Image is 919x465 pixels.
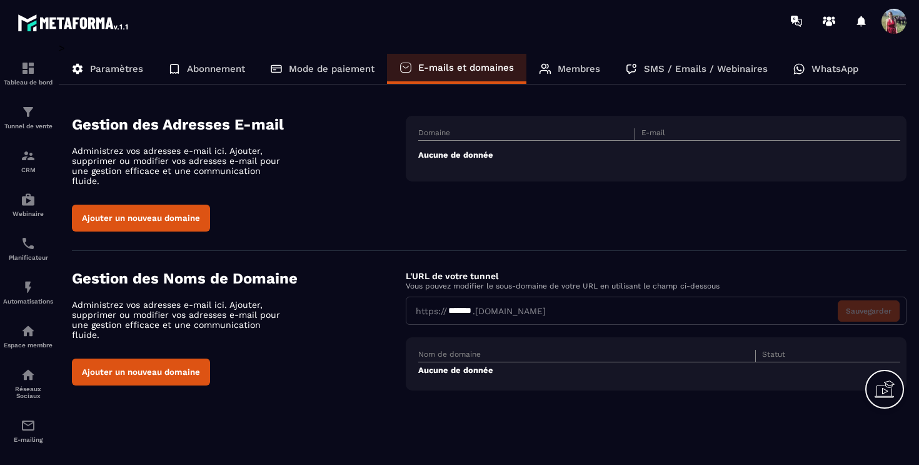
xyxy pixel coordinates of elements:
p: SMS / Emails / Webinaires [644,63,768,74]
p: Administrez vos adresses e-mail ici. Ajouter, supprimer ou modifier vos adresses e-mail pour une ... [72,300,291,340]
th: Domaine [418,128,635,141]
img: logo [18,11,130,34]
p: Abonnement [187,63,245,74]
button: Ajouter un nouveau domaine [72,359,210,386]
th: Nom de domaine [418,350,756,362]
p: Tableau de bord [3,79,53,86]
img: email [21,418,36,433]
a: social-networksocial-networkRéseaux Sociaux [3,358,53,409]
img: formation [21,148,36,163]
a: formationformationCRM [3,139,53,183]
p: Tunnel de vente [3,123,53,130]
p: Membres [558,63,600,74]
p: Vous pouvez modifier le sous-domaine de votre URL en utilisant le champ ci-dessous [406,282,906,290]
img: social-network [21,367,36,382]
a: emailemailE-mailing [3,409,53,452]
td: Aucune de donnée [418,141,900,170]
p: Réseaux Sociaux [3,386,53,399]
a: formationformationTunnel de vente [3,95,53,139]
p: E-mails et domaines [418,62,514,73]
p: Automatisations [3,298,53,305]
p: Espace membre [3,342,53,349]
th: E-mail [635,128,852,141]
a: automationsautomationsAutomatisations [3,270,53,314]
button: Ajouter un nouveau domaine [72,205,210,232]
img: automations [21,280,36,295]
img: automations [21,324,36,339]
a: automationsautomationsWebinaire [3,183,53,227]
img: formation [21,105,36,120]
td: Aucune de donnée [418,362,900,379]
label: L'URL de votre tunnel [406,271,498,281]
p: Paramètres [90,63,143,74]
a: formationformationTableau de bord [3,51,53,95]
p: Webinaire [3,210,53,217]
p: WhatsApp [811,63,858,74]
a: schedulerschedulerPlanificateur [3,227,53,270]
a: automationsautomationsEspace membre [3,314,53,358]
div: > [59,42,906,409]
h4: Gestion des Adresses E-mail [72,116,406,133]
p: Planificateur [3,254,53,261]
h4: Gestion des Noms de Domaine [72,270,406,287]
p: Mode de paiement [289,63,374,74]
p: Administrez vos adresses e-mail ici. Ajouter, supprimer ou modifier vos adresses e-mail pour une ... [72,146,291,186]
p: E-mailing [3,436,53,443]
p: CRM [3,166,53,173]
img: formation [21,61,36,76]
th: Statut [756,350,876,362]
img: automations [21,192,36,207]
img: scheduler [21,236,36,251]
